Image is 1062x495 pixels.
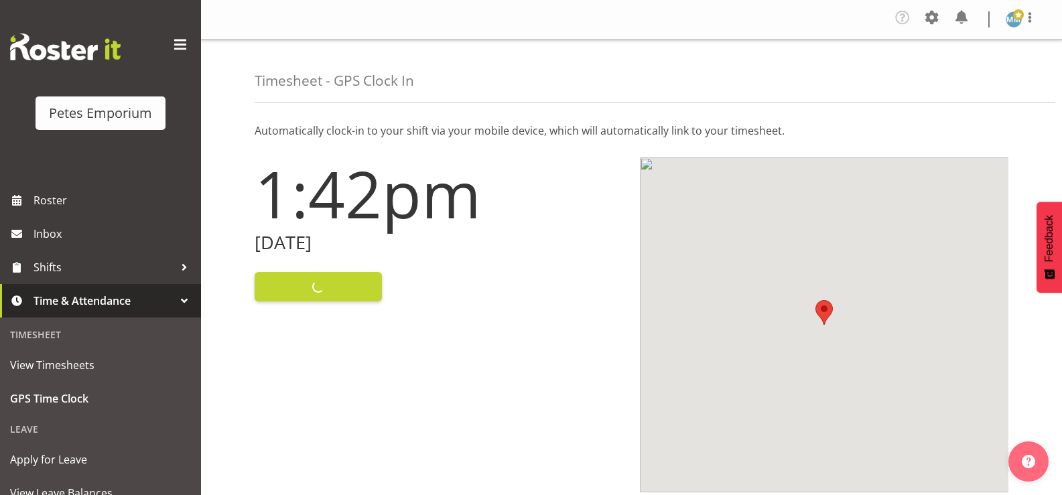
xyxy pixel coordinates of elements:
[10,449,191,470] span: Apply for Leave
[3,348,198,382] a: View Timesheets
[10,388,191,409] span: GPS Time Clock
[255,123,1008,139] p: Automatically clock-in to your shift via your mobile device, which will automatically link to you...
[34,224,194,244] span: Inbox
[3,382,198,415] a: GPS Time Clock
[1037,202,1062,293] button: Feedback - Show survey
[3,443,198,476] a: Apply for Leave
[255,73,414,88] h4: Timesheet - GPS Clock In
[49,103,152,123] div: Petes Emporium
[34,257,174,277] span: Shifts
[10,355,191,375] span: View Timesheets
[255,232,624,253] h2: [DATE]
[34,291,174,311] span: Time & Attendance
[3,321,198,348] div: Timesheet
[10,33,121,60] img: Rosterit website logo
[1043,215,1055,262] span: Feedback
[3,415,198,443] div: Leave
[1006,11,1022,27] img: mandy-mosley3858.jpg
[34,190,194,210] span: Roster
[1022,455,1035,468] img: help-xxl-2.png
[255,157,624,230] h1: 1:42pm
